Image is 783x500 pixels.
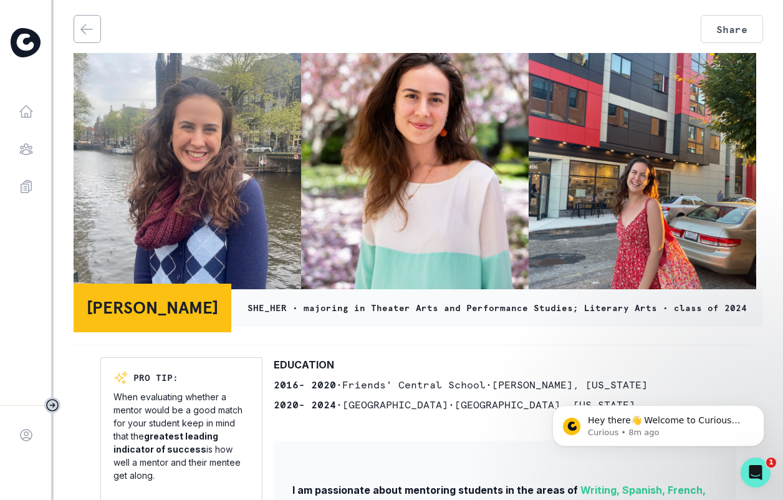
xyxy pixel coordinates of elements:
[336,398,635,411] span: • [GEOGRAPHIC_DATA] • [GEOGRAPHIC_DATA] , [US_STATE]
[74,53,301,296] img: Profile Photo
[529,53,756,296] img: Profile Photo
[336,378,648,391] span: • Friends' Central School • [PERSON_NAME] , [US_STATE]
[11,28,41,57] img: Curious Cardinals Logo
[247,302,747,315] p: SHE_HER • majoring in Theater Arts and Performance Studies; Literary Arts • class of 2024
[274,378,336,391] b: 2016 - 2020
[113,390,249,482] p: When evaluating whether a mentor would be a good match for your student keep in mind that the is ...
[274,357,334,372] p: EDUCATION
[44,397,60,413] button: Toggle sidebar
[133,372,178,385] p: PRO TIP:
[292,484,578,496] span: I am passionate about mentoring students in the areas of
[701,15,763,43] button: Share
[766,458,776,468] span: 1
[741,458,771,488] iframe: Intercom live chat
[301,53,529,296] img: Profile Photo
[74,16,99,42] button: back
[87,295,218,321] p: [PERSON_NAME]
[534,379,783,466] iframe: Intercom notifications message
[274,398,336,411] b: 2020 - 2024
[113,431,218,454] b: greatest leading indicator of success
